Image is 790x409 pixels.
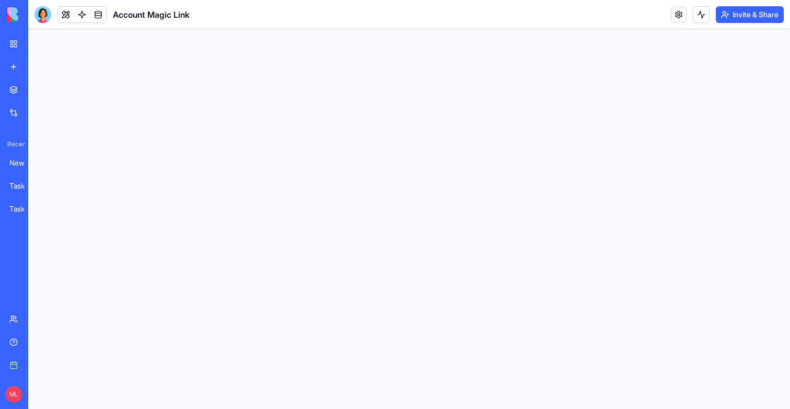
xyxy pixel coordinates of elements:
[9,181,39,191] div: TaskMaster Pro
[3,198,45,219] a: TaskMaster Pro
[3,153,45,173] a: New App
[3,176,45,196] a: TaskMaster Pro
[7,7,72,22] img: logo
[9,204,39,214] div: TaskMaster Pro
[5,386,22,403] span: ML
[3,140,25,148] span: Recent
[716,6,784,23] button: Invite & Share
[113,8,190,21] span: Account Magic Link
[9,158,39,168] div: New App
